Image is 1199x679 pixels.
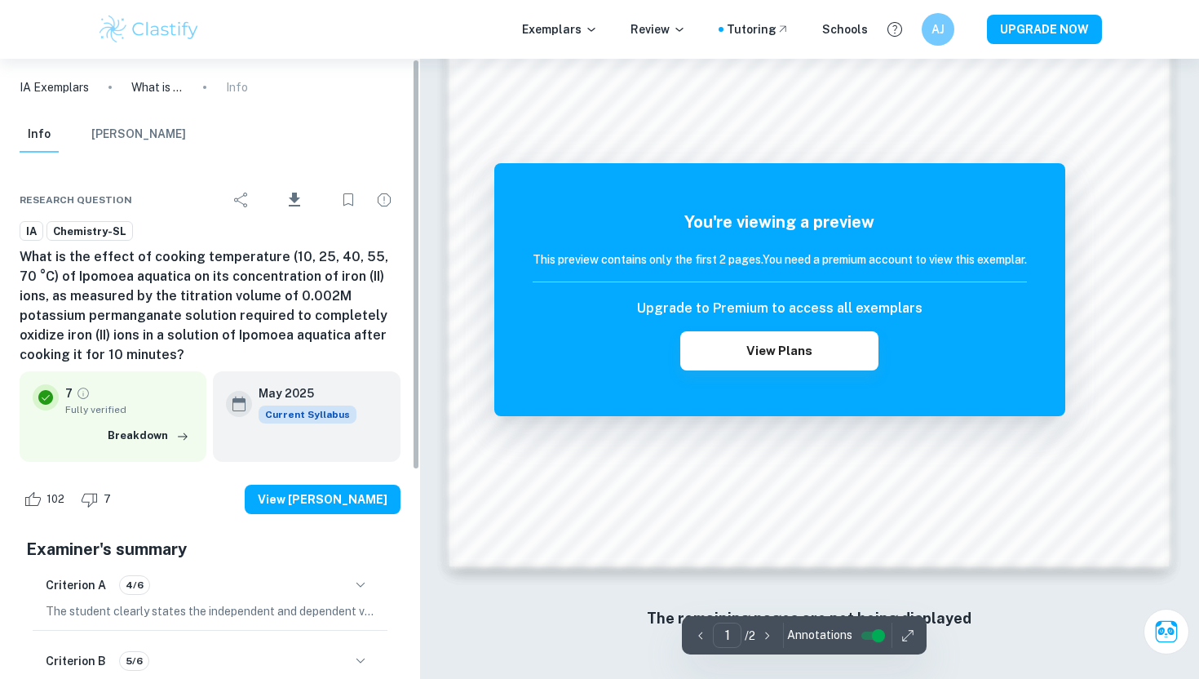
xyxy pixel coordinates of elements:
[929,20,948,38] h6: AJ
[259,406,356,424] div: This exemplar is based on the current syllabus. Feel free to refer to it for inspiration/ideas wh...
[332,184,365,216] div: Bookmark
[120,578,149,592] span: 4/6
[680,331,878,371] button: View Plans
[20,78,89,96] a: IA Exemplars
[533,251,1027,268] h6: This preview contains only the first 2 pages. You need a premium account to view this exemplar.
[368,184,400,216] div: Report issue
[20,117,59,153] button: Info
[20,486,73,513] div: Like
[745,627,755,645] p: / 2
[65,402,193,417] span: Fully verified
[46,652,106,670] h6: Criterion B
[533,210,1027,234] h5: You're viewing a preview
[97,13,201,46] img: Clastify logo
[630,20,686,38] p: Review
[822,20,868,38] a: Schools
[20,221,43,242] a: IA
[20,247,400,365] h6: What is the effect of cooking temperature (10, 25, 40, 55, 70 °C) of Ipomoea aquatica on its conc...
[104,424,193,448] button: Breakdown
[120,654,148,668] span: 5/6
[881,16,909,43] button: Help and Feedback
[131,78,184,96] p: What is the effect of cooking temperature (10, 25, 40, 55, 70 °C) of Ipomoea aquatica on its conc...
[226,78,248,96] p: Info
[77,486,120,513] div: Dislike
[47,224,132,240] span: Chemistry-SL
[91,117,186,153] button: [PERSON_NAME]
[727,20,790,38] a: Tutoring
[1144,609,1189,655] button: Ask Clai
[46,602,374,620] p: The student clearly states the independent and dependent variables in the research question, howe...
[482,607,1136,630] h6: The remaining pages are not being displayed
[259,384,343,402] h6: May 2025
[922,13,954,46] button: AJ
[20,193,132,207] span: Research question
[46,576,106,594] h6: Criterion A
[46,221,133,242] a: Chemistry-SL
[95,491,120,508] span: 7
[26,537,394,561] h5: Examiner's summary
[522,20,598,38] p: Exemplars
[65,384,73,402] p: 7
[20,224,42,240] span: IA
[225,184,258,216] div: Share
[987,15,1102,44] button: UPGRADE NOW
[76,386,91,401] a: Grade fully verified
[637,299,922,318] h6: Upgrade to Premium to access all exemplars
[38,491,73,508] span: 102
[245,485,400,514] button: View [PERSON_NAME]
[259,406,356,424] span: Current Syllabus
[261,179,329,221] div: Download
[787,627,852,644] span: Annotations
